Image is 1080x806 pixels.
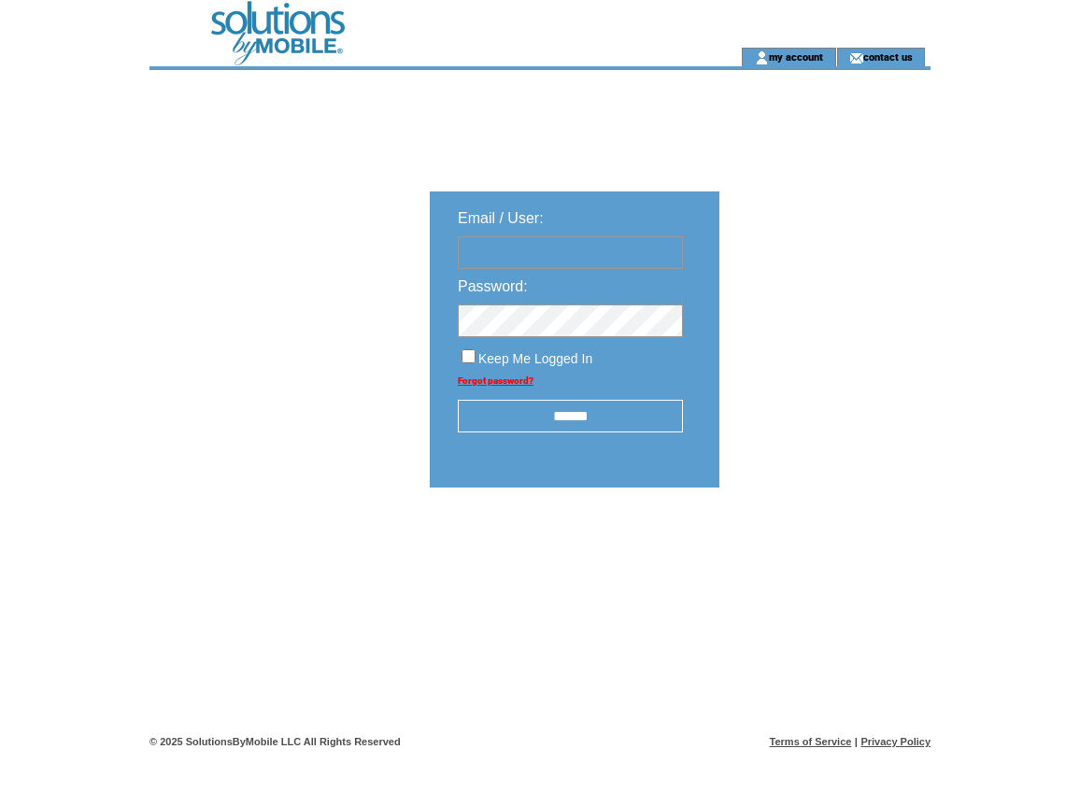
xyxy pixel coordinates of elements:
span: Password: [458,278,528,294]
img: account_icon.gif [755,50,769,65]
span: Email / User: [458,210,544,226]
a: Terms of Service [770,736,852,747]
span: | [855,736,858,747]
a: contact us [863,50,913,63]
a: Privacy Policy [860,736,931,747]
a: my account [769,50,823,63]
img: transparent.png [774,534,867,558]
span: Keep Me Logged In [478,351,592,366]
span: © 2025 SolutionsByMobile LLC All Rights Reserved [149,736,401,747]
a: Forgot password? [458,375,533,386]
img: contact_us_icon.gif [849,50,863,65]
